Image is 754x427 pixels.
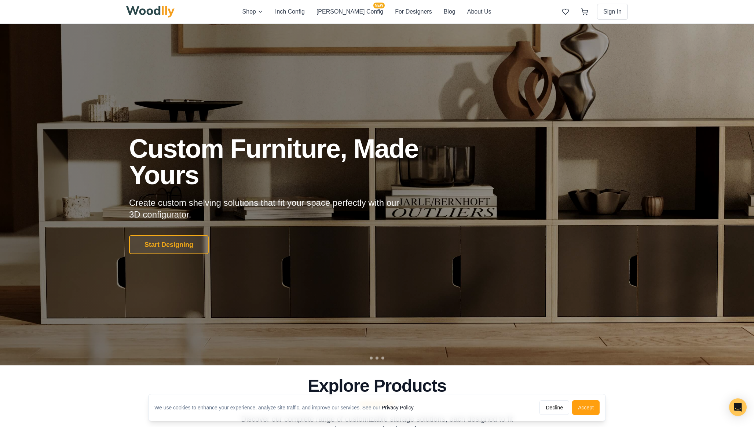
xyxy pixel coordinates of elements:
button: Inch Config [275,7,305,17]
button: Sign In [597,4,628,20]
button: Blog [444,7,455,17]
button: Decline [539,400,569,415]
div: Open Intercom Messenger [729,398,747,416]
h2: Explore Products [129,377,625,395]
button: Shop [242,7,263,17]
button: [PERSON_NAME] ConfigNEW [316,7,383,17]
p: Create custom shelving solutions that fit your space perfectly with our 3D configurator. [129,197,411,220]
button: Accept [572,400,600,415]
button: For Designers [395,7,432,17]
button: About Us [467,7,491,17]
img: Woodlly [126,6,175,18]
h1: Custom Furniture, Made Yours [129,135,458,188]
button: Start Designing [129,235,209,254]
a: Privacy Policy [382,405,413,410]
div: We use cookies to enhance your experience, analyze site traffic, and improve our services. See our . [154,404,421,411]
span: NEW [373,3,385,8]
